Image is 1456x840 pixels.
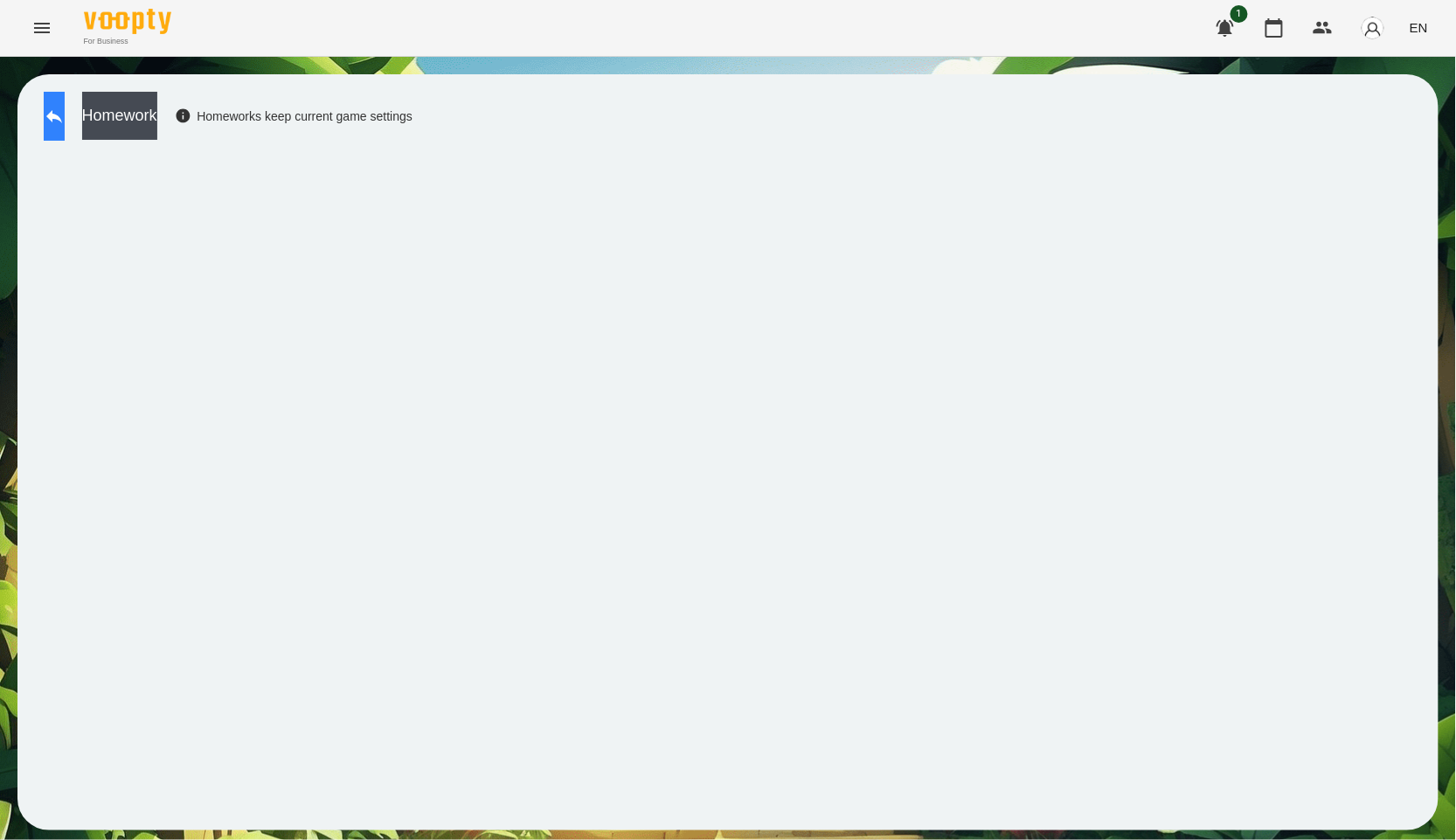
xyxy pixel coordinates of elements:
span: EN [1410,18,1428,37]
button: EN [1403,11,1435,44]
img: avatar_s.png [1361,16,1385,40]
img: Voopty Logo [84,9,171,34]
button: Menu [21,7,63,49]
div: Homeworks keep current game settings [175,108,413,125]
span: 1 [1231,5,1248,23]
span: For Business [84,36,171,47]
button: Homework [82,92,157,140]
